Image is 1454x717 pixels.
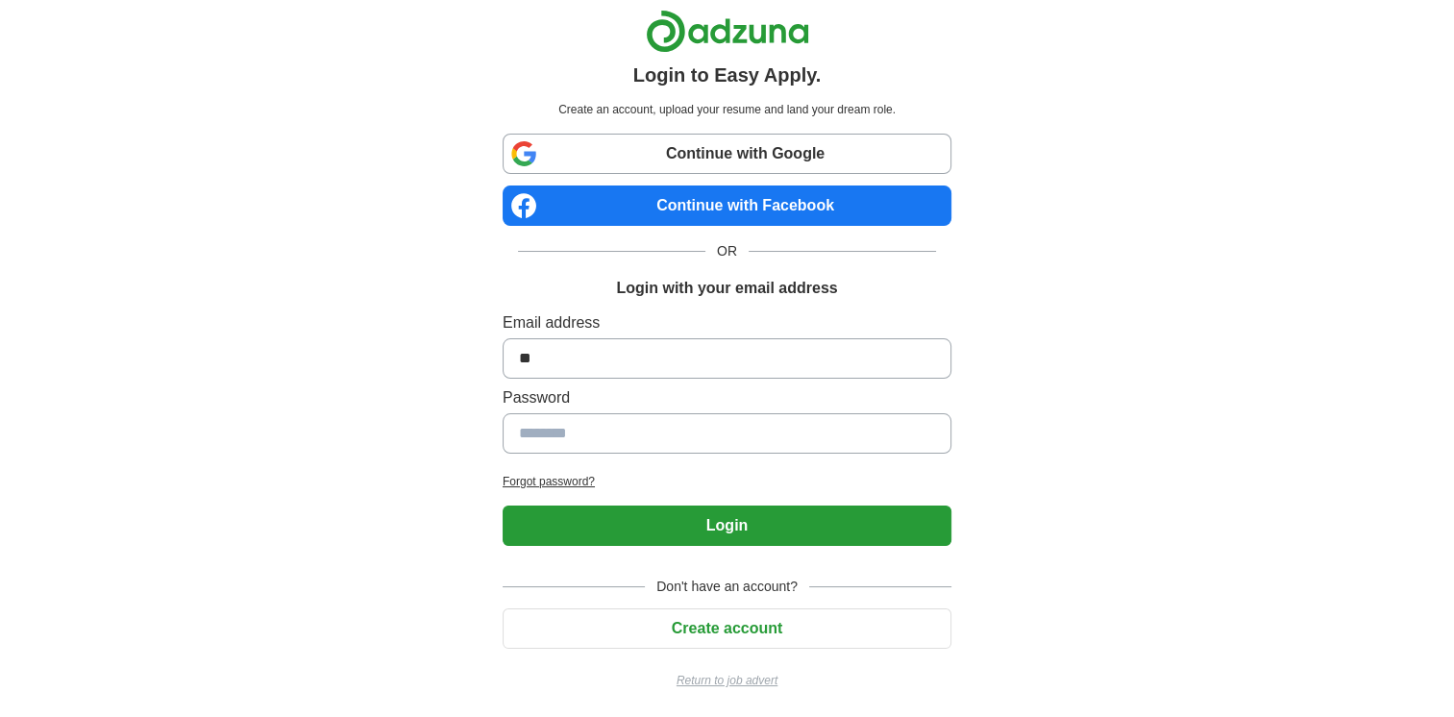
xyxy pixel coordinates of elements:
[633,61,822,89] h1: Login to Easy Apply.
[646,10,809,53] img: Adzuna logo
[616,277,837,300] h1: Login with your email address
[503,620,951,636] a: Create account
[503,608,951,649] button: Create account
[503,185,951,226] a: Continue with Facebook
[503,134,951,174] a: Continue with Google
[503,473,951,490] a: Forgot password?
[705,241,749,261] span: OR
[506,101,948,118] p: Create an account, upload your resume and land your dream role.
[503,672,951,689] a: Return to job advert
[503,311,951,334] label: Email address
[503,506,951,546] button: Login
[503,386,951,409] label: Password
[645,577,809,597] span: Don't have an account?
